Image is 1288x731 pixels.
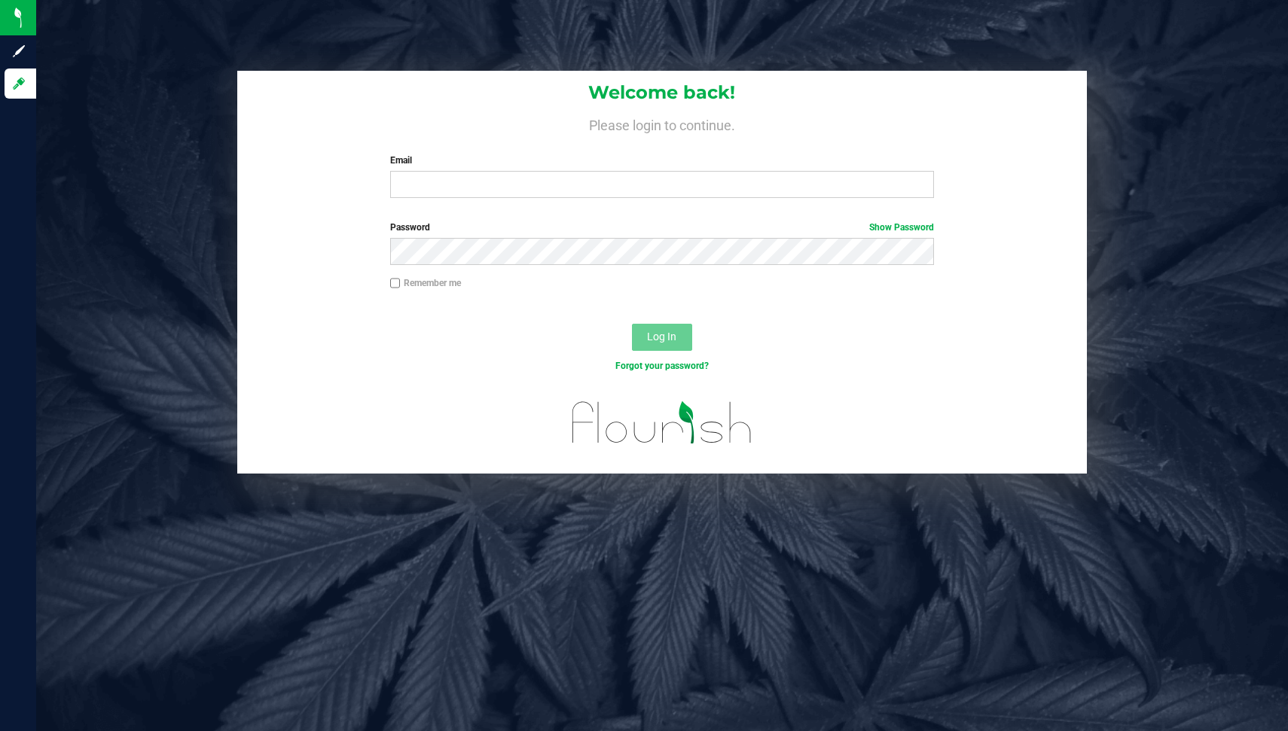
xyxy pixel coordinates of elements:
[390,278,401,288] input: Remember me
[11,76,26,91] inline-svg: Log in
[237,83,1087,102] h1: Welcome back!
[615,361,709,371] a: Forgot your password?
[390,276,461,290] label: Remember me
[237,114,1087,132] h4: Please login to continue.
[556,388,768,457] img: flourish_logo.svg
[869,222,934,233] a: Show Password
[647,330,676,343] span: Log In
[11,44,26,59] inline-svg: Sign up
[390,222,430,233] span: Password
[390,154,934,167] label: Email
[632,324,692,351] button: Log In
